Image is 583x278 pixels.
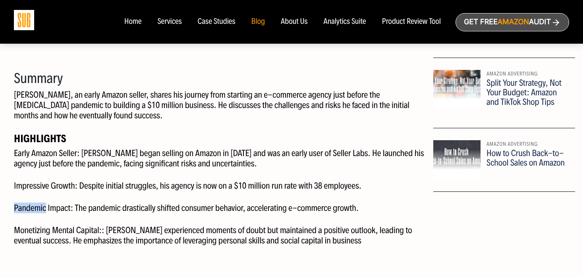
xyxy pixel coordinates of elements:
[456,13,569,31] a: Get freeAmazonAudit
[324,17,366,26] a: Analytics Suite
[198,17,236,26] a: Case Studies
[14,10,34,30] img: Sug
[433,70,575,128] a: Amazon Advertising Split Your Strategy, Not Your Budget: Amazon and TikTok Shop Tips
[14,133,427,144] h3: Highlights
[486,70,569,78] div: Amazon Advertising
[14,148,427,169] p: Early Amazon Seller: [PERSON_NAME] began selling on Amazon in [DATE] and was an early user of Sel...
[14,181,427,191] p: Impressive Growth: Despite initial struggles, his agency is now on a $10 million run rate with 38...
[14,203,427,213] p: Pandemic Impact: The pandemic drastically shifted consumer behavior, accelerating e-commerce growth.
[433,140,575,192] a: Amazon Advertising How to Crush Back-to-School Sales on Amazon
[486,78,569,107] div: Split Your Strategy, Not Your Budget: Amazon and TikTok Shop Tips
[14,90,427,121] p: [PERSON_NAME], an early Amazon seller, shares his journey from starting an e-commerce agency just...
[124,17,141,26] a: Home
[14,71,427,86] h2: Summary
[157,17,181,26] a: Services
[498,18,529,26] span: Amazon
[486,140,569,149] div: Amazon Advertising
[382,17,441,26] a: Product Review Tool
[486,149,569,168] div: How to Crush Back-to-School Sales on Amazon
[251,17,265,26] a: Blog
[14,225,427,246] p: Monetizing Mental Capital:: [PERSON_NAME] experienced moments of doubt but maintained a positive ...
[281,17,308,26] a: About Us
